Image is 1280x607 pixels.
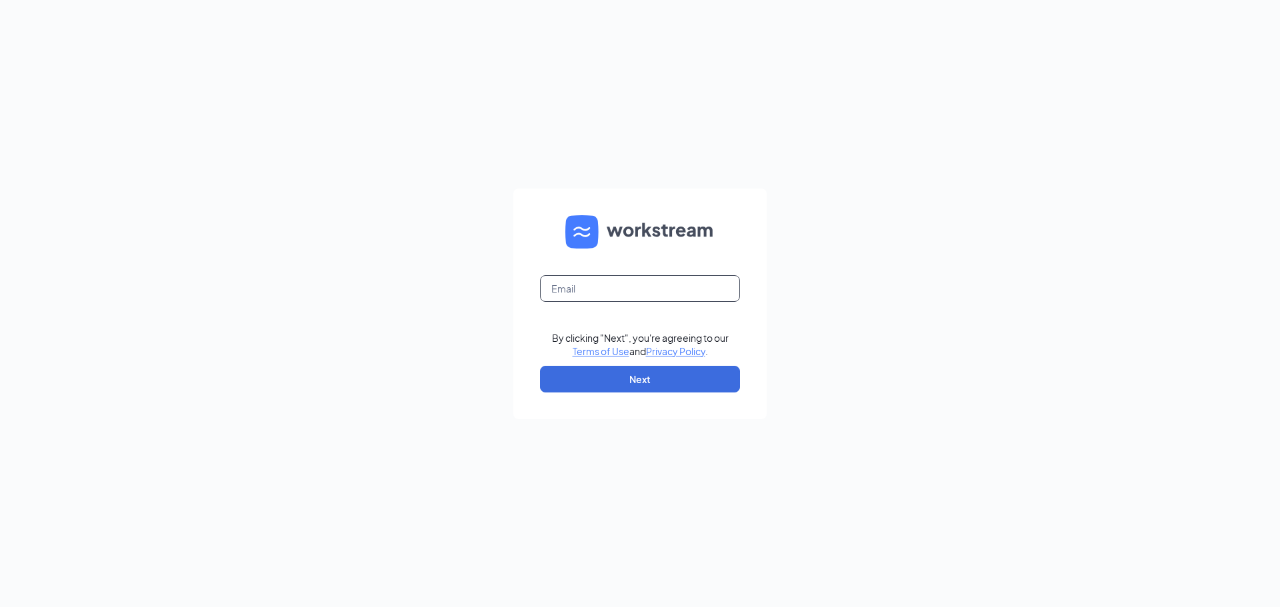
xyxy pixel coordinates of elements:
[540,275,740,302] input: Email
[573,345,629,357] a: Terms of Use
[646,345,705,357] a: Privacy Policy
[540,366,740,392] button: Next
[552,331,729,358] div: By clicking "Next", you're agreeing to our and .
[565,215,715,249] img: WS logo and Workstream text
